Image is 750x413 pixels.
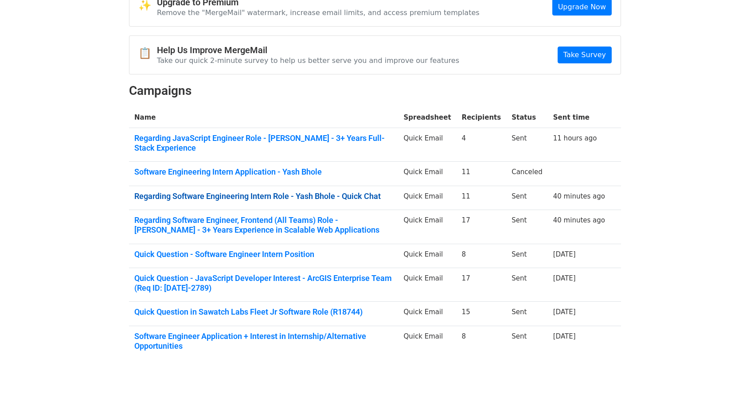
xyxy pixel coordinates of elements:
td: Sent [506,268,548,302]
span: 📋 [138,47,157,60]
th: Spreadsheet [398,107,456,128]
h2: Campaigns [129,83,621,98]
a: [DATE] [553,308,576,316]
p: Remove the "MergeMail" watermark, increase email limits, and access premium templates [157,8,480,17]
td: Quick Email [398,186,456,210]
a: 11 hours ago [553,134,597,142]
td: Quick Email [398,128,456,162]
a: [DATE] [553,250,576,258]
a: [DATE] [553,332,576,340]
td: Sent [506,210,548,244]
a: Quick Question - JavaScript Developer Interest - ArcGIS Enterprise Team (Req ID: [DATE]-2789) [134,273,393,292]
h4: Help Us Improve MergeMail [157,45,459,55]
a: 40 minutes ago [553,192,605,200]
td: Sent [506,186,548,210]
a: Take Survey [558,47,612,63]
th: Sent time [548,107,610,128]
th: Recipients [457,107,507,128]
td: 4 [457,128,507,162]
td: Quick Email [398,210,456,244]
a: Regarding JavaScript Engineer Role - [PERSON_NAME] - 3+ Years Full-Stack Experience [134,133,393,152]
a: Software Engineer Application + Interest in Internship/Alternative Opportunities [134,331,393,351]
td: 15 [457,302,507,326]
td: Sent [506,128,548,162]
p: Take our quick 2-minute survey to help us better serve you and improve our features [157,56,459,65]
a: Quick Question - Software Engineer Intern Position [134,249,393,259]
a: [DATE] [553,274,576,282]
td: Quick Email [398,162,456,186]
th: Name [129,107,398,128]
a: Quick Question in Sawatch Labs Fleet Jr Software Role (R18744) [134,307,393,317]
a: Software Engineering Intern Application - Yash Bhole [134,167,393,177]
th: Status [506,107,548,128]
a: Regarding Software Engineer, Frontend (All Teams) Role - [PERSON_NAME] - 3+ Years Experience in S... [134,215,393,234]
td: Sent [506,302,548,326]
a: 40 minutes ago [553,216,605,224]
td: Quick Email [398,244,456,268]
iframe: Chat Widget [706,370,750,413]
td: 11 [457,186,507,210]
td: 11 [457,162,507,186]
td: Quick Email [398,326,456,360]
td: Sent [506,326,548,360]
td: 8 [457,326,507,360]
td: Canceled [506,162,548,186]
td: 8 [457,244,507,268]
td: Sent [506,244,548,268]
td: 17 [457,210,507,244]
td: Quick Email [398,268,456,302]
td: 17 [457,268,507,302]
a: Regarding Software Engineering Intern Role - Yash Bhole - Quick Chat [134,191,393,201]
td: Quick Email [398,302,456,326]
